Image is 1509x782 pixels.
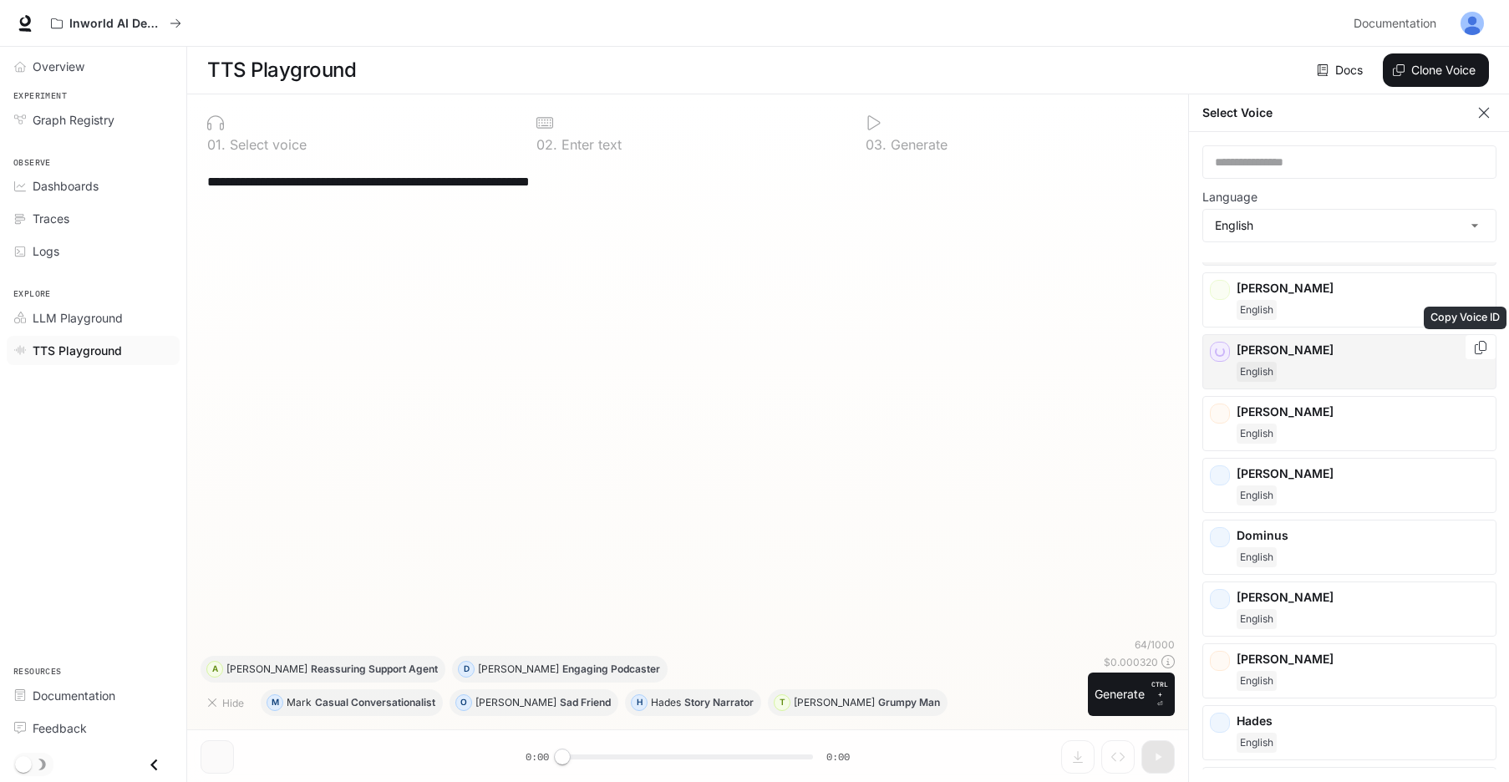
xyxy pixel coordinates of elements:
p: [PERSON_NAME] [475,698,556,708]
button: GenerateCTRL +⏎ [1088,673,1175,716]
p: ⏎ [1151,679,1168,709]
a: Overview [7,52,180,81]
p: 0 1 . [207,138,226,151]
div: O [456,689,471,716]
a: Documentation [1347,7,1449,40]
button: Clone Voice [1383,53,1489,87]
p: Enter text [557,138,622,151]
p: Dominus [1237,527,1489,544]
button: Copy Voice ID [1472,341,1489,354]
p: [PERSON_NAME] [1237,651,1489,668]
p: Generate [887,138,948,151]
p: Engaging Podcaster [562,664,660,674]
a: Dashboards [7,171,180,201]
span: Documentation [1354,13,1436,34]
a: Feedback [7,713,180,743]
p: Grumpy Man [878,698,940,708]
p: 0 3 . [866,138,887,151]
span: English [1237,300,1277,320]
h1: TTS Playground [207,53,356,87]
div: T [775,689,790,716]
button: O[PERSON_NAME]Sad Friend [450,689,618,716]
span: English [1237,485,1277,505]
span: English [1237,671,1277,691]
span: English [1237,733,1277,753]
p: Reassuring Support Agent [311,664,438,674]
button: A[PERSON_NAME]Reassuring Support Agent [201,656,445,683]
button: User avatar [1456,7,1489,40]
span: Overview [33,58,84,75]
div: D [459,656,474,683]
p: [PERSON_NAME] [226,664,307,674]
p: Select voice [226,138,307,151]
a: Documentation [7,681,180,710]
img: User avatar [1461,12,1484,35]
p: [PERSON_NAME] [1237,589,1489,606]
p: [PERSON_NAME] [1237,465,1489,482]
p: [PERSON_NAME] [1237,404,1489,420]
span: Dashboards [33,177,99,195]
button: Hide [201,689,254,716]
span: Feedback [33,719,87,737]
div: H [632,689,647,716]
p: Casual Conversationalist [315,698,435,708]
p: Story Narrator [684,698,754,708]
button: D[PERSON_NAME]Engaging Podcaster [452,656,668,683]
span: English [1237,609,1277,629]
p: [PERSON_NAME] [1237,280,1489,297]
span: Graph Registry [33,111,114,129]
div: English [1203,210,1496,241]
button: MMarkCasual Conversationalist [261,689,443,716]
span: English [1237,424,1277,444]
span: LLM Playground [33,309,123,327]
p: $ 0.000320 [1104,655,1158,669]
button: T[PERSON_NAME]Grumpy Man [768,689,948,716]
p: [PERSON_NAME] [1237,342,1489,358]
p: Hades [651,698,681,708]
span: Traces [33,210,69,227]
div: Copy Voice ID [1424,307,1506,329]
p: Hades [1237,713,1489,729]
button: Close drawer [135,748,173,782]
p: [PERSON_NAME] [794,698,875,708]
a: TTS Playground [7,336,180,365]
span: English [1237,362,1277,382]
span: Dark mode toggle [15,754,32,773]
p: Sad Friend [560,698,611,708]
a: LLM Playground [7,303,180,333]
p: [PERSON_NAME] [478,664,559,674]
span: English [1237,547,1277,567]
p: 64 / 1000 [1135,637,1175,652]
button: HHadesStory Narrator [625,689,761,716]
a: Logs [7,236,180,266]
span: TTS Playground [33,342,122,359]
p: Language [1202,191,1257,203]
button: All workspaces [43,7,189,40]
a: Docs [1313,53,1369,87]
div: M [267,689,282,716]
span: Logs [33,242,59,260]
p: Mark [287,698,312,708]
span: Documentation [33,687,115,704]
p: Inworld AI Demos [69,17,163,31]
div: A [207,656,222,683]
p: 0 2 . [536,138,557,151]
a: Graph Registry [7,105,180,135]
p: CTRL + [1151,679,1168,699]
a: Traces [7,204,180,233]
